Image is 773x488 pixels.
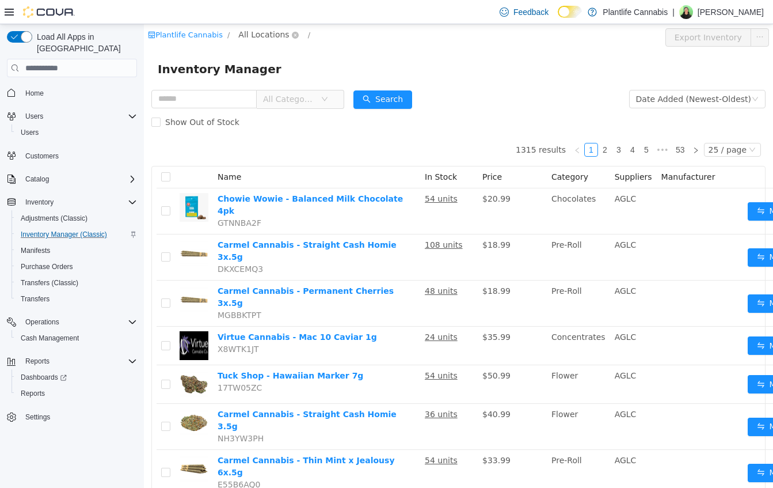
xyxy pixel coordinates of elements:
span: / [83,6,86,15]
span: Transfers [16,292,137,306]
a: Cash Management [16,331,83,345]
a: Adjustments (Classic) [16,211,92,225]
div: 25 / page [565,119,603,132]
nav: Complex example [7,80,137,455]
i: icon: down [608,71,615,80]
span: Inventory Manager [14,36,144,54]
i: icon: shop [4,7,12,14]
li: 2 [454,119,468,133]
button: Inventory [2,194,142,210]
button: Users [12,124,142,141]
span: Transfers [21,294,49,304]
span: $33.99 [338,432,367,441]
a: Dashboards [12,369,142,385]
button: Inventory [21,195,58,209]
a: Purchase Orders [16,260,78,274]
button: Settings [2,408,142,425]
button: icon: swapMove [604,351,657,369]
span: Inventory Manager (Classic) [21,230,107,239]
span: $50.99 [338,347,367,356]
a: Inventory Manager (Classic) [16,228,112,241]
span: X8WTK1JT [74,320,115,330]
td: Flower [403,341,466,380]
td: Concentrates [403,302,466,341]
a: Carmel Cannabis - Straight Cash Homie 3x.5g [74,216,253,237]
span: Suppliers [471,148,508,157]
u: 24 units [281,308,314,317]
td: Chocolates [403,164,466,210]
span: Settings [21,410,137,424]
span: Catalog [25,175,49,184]
span: Show Out of Stock [17,93,100,103]
span: AGLC [471,216,493,225]
a: Manifests [16,244,55,258]
button: Transfers (Classic) [12,275,142,291]
span: Inventory Manager (Classic) [16,228,137,241]
button: Manifests [12,243,142,259]
a: Reports [16,387,49,400]
a: icon: shopPlantlife Cannabis [4,6,79,15]
span: Adjustments (Classic) [21,214,87,223]
p: Plantlife Cannabis [603,5,668,19]
span: All Categories [119,69,172,81]
button: Reports [2,353,142,369]
button: Reports [12,385,142,402]
a: Carmel Cannabis - Thin Mint x Jealousy 6x.5g [74,432,251,453]
button: icon: swapMove [604,312,657,331]
span: Category [408,148,444,157]
span: Home [21,85,137,100]
button: Customers [2,147,142,164]
span: $20.99 [338,170,367,179]
span: Inventory [25,198,54,207]
a: 4 [482,119,495,132]
a: Home [21,86,48,100]
p: | [672,5,675,19]
span: NH3YW3PH [74,410,120,419]
a: Dashboards [16,370,71,384]
a: Transfers [16,292,54,306]
span: Manifests [21,246,50,255]
u: 108 units [281,216,319,225]
span: DKXCEMQ3 [74,240,119,249]
button: Users [21,109,48,123]
img: Carmel Cannabis - Straight Cash Homie 3.5g hero shot [36,384,64,413]
span: Settings [25,413,50,422]
span: 17TW05ZC [74,359,118,368]
span: AGLC [471,170,493,179]
button: Operations [21,315,64,329]
i: icon: down [605,122,612,130]
span: Inventory [21,195,137,209]
u: 54 units [281,432,314,441]
span: Adjustments (Classic) [16,211,137,225]
button: Users [2,108,142,124]
span: Users [16,126,137,139]
span: In Stock [281,148,313,157]
li: 53 [528,119,545,133]
span: Feedback [513,6,549,18]
li: 5 [496,119,509,133]
span: Transfers (Classic) [16,276,137,290]
a: Carmel Cannabis - Permanent Cherries 3x.5g [74,262,250,283]
span: $18.99 [338,262,367,271]
span: Users [25,112,43,121]
span: Price [338,148,358,157]
img: Carmel Cannabis - Straight Cash Homie 3x.5g hero shot [36,215,64,244]
button: Catalog [2,171,142,187]
span: MGBBKTPT [74,286,117,296]
span: Customers [21,149,137,163]
td: Flower [403,380,466,426]
button: icon: swapMove [604,224,657,243]
span: Reports [25,357,49,366]
li: 1315 results [372,119,422,133]
span: Name [74,148,97,157]
li: 3 [468,119,482,133]
button: icon: swapMove [604,394,657,412]
span: Customers [25,152,59,161]
span: Purchase Orders [16,260,137,274]
td: Pre-Roll [403,256,466,302]
span: $35.99 [338,308,367,317]
a: Customers [21,149,63,163]
img: Carmel Cannabis - Thin Mint x Jealousy 6x.5g hero shot [36,430,64,459]
a: Feedback [495,1,553,24]
a: 53 [528,119,544,132]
